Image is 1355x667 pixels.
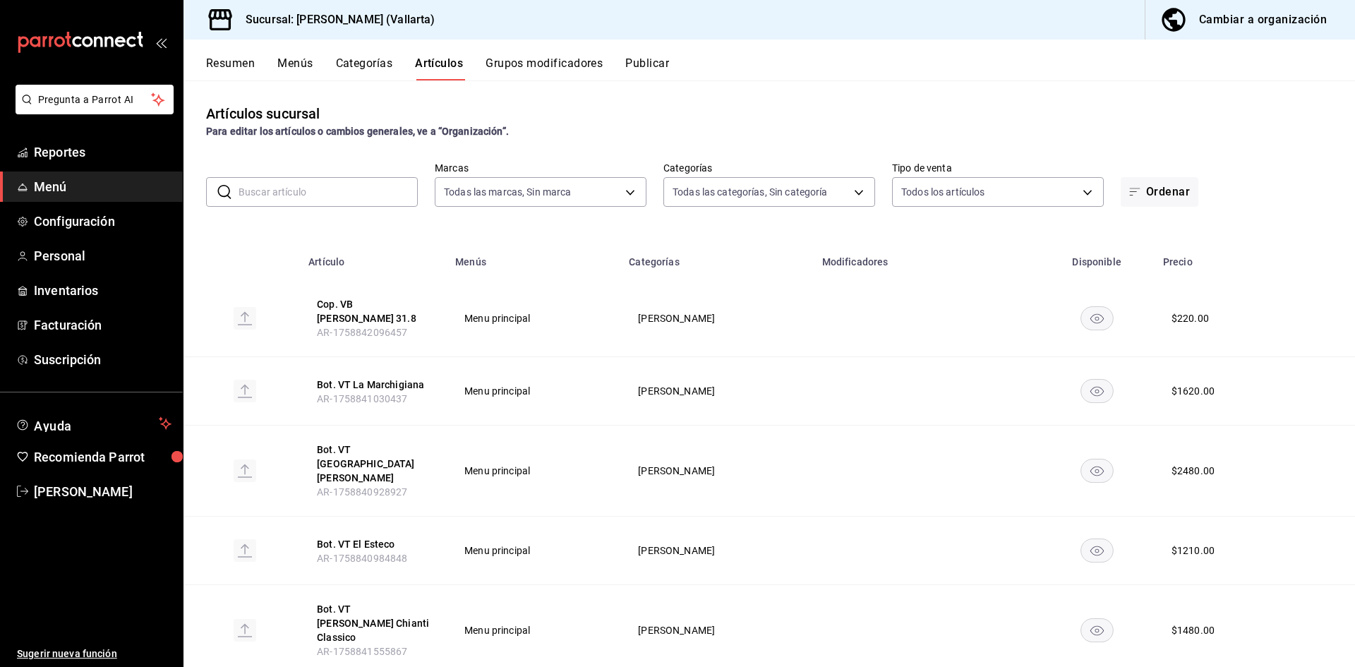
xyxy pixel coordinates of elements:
[1121,177,1198,207] button: Ordenar
[317,602,430,644] button: edit-product-location
[317,297,430,325] button: edit-product-location
[34,482,171,501] span: [PERSON_NAME]
[1172,543,1215,558] div: $ 1210.00
[464,313,603,323] span: Menu principal
[317,553,407,564] span: AR-1758840984848
[34,350,171,369] span: Suscripción
[206,56,255,80] button: Resumen
[464,546,603,555] span: Menu principal
[638,386,795,396] span: [PERSON_NAME]
[814,235,1040,280] th: Modificadores
[317,646,407,657] span: AR-1758841555867
[16,85,174,114] button: Pregunta a Parrot AI
[620,235,813,280] th: Categorías
[444,185,572,199] span: Todas las marcas, Sin marca
[34,212,171,231] span: Configuración
[34,415,153,432] span: Ayuda
[464,466,603,476] span: Menu principal
[206,103,320,124] div: Artículos sucursal
[317,486,407,498] span: AR-1758840928927
[1080,618,1114,642] button: availability-product
[464,386,603,396] span: Menu principal
[155,37,167,48] button: open_drawer_menu
[34,143,171,162] span: Reportes
[34,177,171,196] span: Menú
[1080,379,1114,403] button: availability-product
[663,163,875,173] label: Categorías
[206,56,1355,80] div: navigation tabs
[486,56,603,80] button: Grupos modificadores
[1172,623,1215,637] div: $ 1480.00
[1080,306,1114,330] button: availability-product
[673,185,828,199] span: Todas las categorías, Sin categoría
[435,163,646,173] label: Marcas
[1199,10,1327,30] div: Cambiar a organización
[638,313,795,323] span: [PERSON_NAME]
[34,316,171,335] span: Facturación
[34,447,171,467] span: Recomienda Parrot
[638,546,795,555] span: [PERSON_NAME]
[625,56,669,80] button: Publicar
[447,235,620,280] th: Menús
[317,327,407,338] span: AR-1758842096457
[17,647,171,661] span: Sugerir nueva función
[415,56,463,80] button: Artículos
[1172,384,1215,398] div: $ 1620.00
[277,56,313,80] button: Menús
[317,443,430,485] button: edit-product-location
[10,102,174,117] a: Pregunta a Parrot AI
[206,126,509,137] strong: Para editar los artículos o cambios generales, ve a “Organización”.
[1172,464,1215,478] div: $ 2480.00
[1080,459,1114,483] button: availability-product
[34,246,171,265] span: Personal
[1039,235,1154,280] th: Disponible
[38,92,152,107] span: Pregunta a Parrot AI
[464,625,603,635] span: Menu principal
[317,393,407,404] span: AR-1758841030437
[1172,311,1209,325] div: $ 220.00
[638,466,795,476] span: [PERSON_NAME]
[1080,539,1114,563] button: availability-product
[300,235,447,280] th: Artículo
[638,625,795,635] span: [PERSON_NAME]
[317,378,430,392] button: edit-product-location
[336,56,393,80] button: Categorías
[239,178,418,206] input: Buscar artículo
[892,163,1104,173] label: Tipo de venta
[1155,235,1287,280] th: Precio
[317,537,430,551] button: edit-product-location
[34,281,171,300] span: Inventarios
[901,185,985,199] span: Todos los artículos
[234,11,435,28] h3: Sucursal: [PERSON_NAME] (Vallarta)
